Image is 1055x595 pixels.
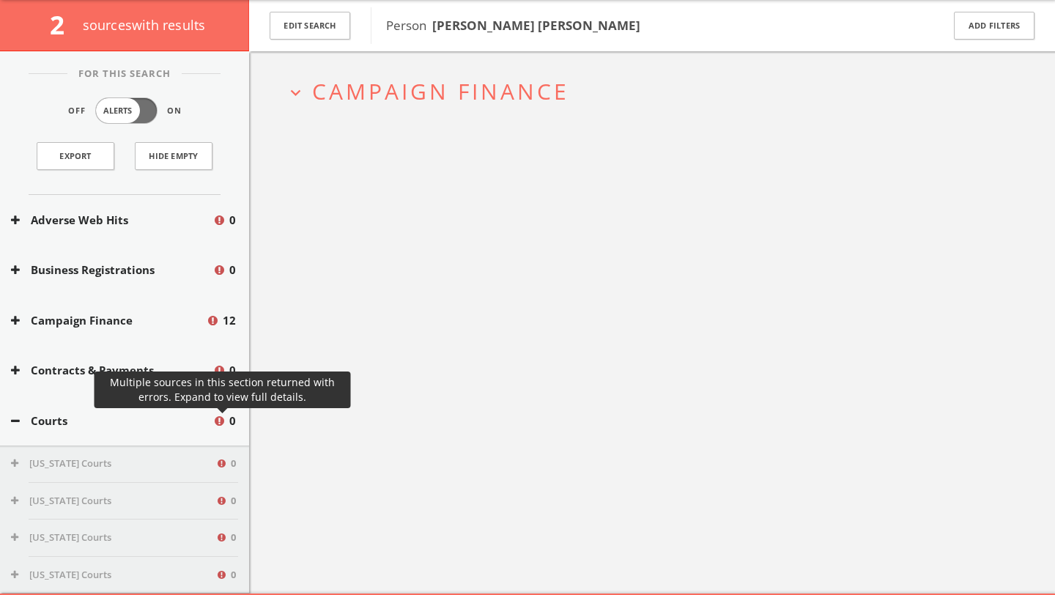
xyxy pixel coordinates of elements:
[229,262,236,278] span: 0
[286,79,1029,103] button: expand_moreCampaign Finance
[135,142,212,170] button: Hide Empty
[223,312,236,329] span: 12
[167,105,182,117] span: On
[11,362,212,379] button: Contracts & Payments
[270,12,350,40] button: Edit Search
[231,568,236,583] span: 0
[11,212,212,229] button: Adverse Web Hits
[68,105,86,117] span: Off
[11,568,215,583] button: [US_STATE] Courts
[386,17,640,34] span: Person
[83,16,206,34] span: source s with results
[231,457,236,471] span: 0
[312,76,569,106] span: Campaign Finance
[37,142,114,170] a: Export
[229,362,236,379] span: 0
[231,531,236,545] span: 0
[231,494,236,509] span: 0
[50,7,77,42] span: 2
[11,531,215,545] button: [US_STATE] Courts
[229,212,236,229] span: 0
[11,413,212,429] button: Courts
[229,413,236,429] span: 0
[286,83,306,103] i: expand_more
[954,12,1034,40] button: Add Filters
[11,494,215,509] button: [US_STATE] Courts
[67,67,182,81] span: For This Search
[11,262,212,278] button: Business Registrations
[11,312,206,329] button: Campaign Finance
[432,17,640,34] b: [PERSON_NAME] [PERSON_NAME]
[11,457,215,471] button: [US_STATE] Courts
